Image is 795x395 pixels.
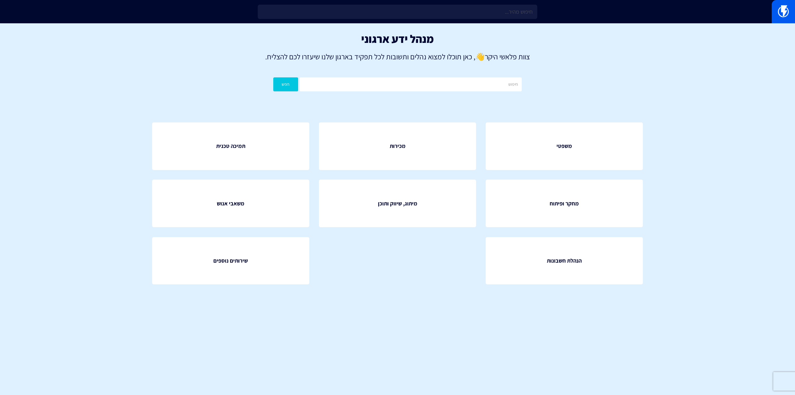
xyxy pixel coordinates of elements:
[378,200,417,208] span: מיתוג, שיווק ותוכן
[486,237,643,285] a: הנהלת חשבונות
[486,180,643,227] a: מחקר ופיתוח
[486,122,643,170] a: משפטי
[550,200,579,208] span: מחקר ופיתוח
[9,33,786,45] h1: מנהל ידע ארגוני
[217,200,244,208] span: משאבי אנוש
[556,142,572,150] span: משפטי
[213,257,248,265] span: שירותים נוספים
[475,52,485,62] strong: 👋
[258,5,537,19] input: חיפוש מהיר...
[319,122,476,170] a: מכירות
[152,122,309,170] a: תמיכה טכנית
[152,180,309,227] a: משאבי אנוש
[319,180,476,227] a: מיתוג, שיווק ותוכן
[152,237,309,285] a: שירותים נוספים
[9,51,786,62] p: צוות פלאשי היקר , כאן תוכלו למצוא נהלים ותשובות לכל תפקיד בארגון שלנו שיעזרו לכם להצליח.
[547,257,582,265] span: הנהלת חשבונות
[273,77,298,91] button: חפש
[216,142,245,150] span: תמיכה טכנית
[390,142,406,150] span: מכירות
[300,77,522,91] input: חיפוש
